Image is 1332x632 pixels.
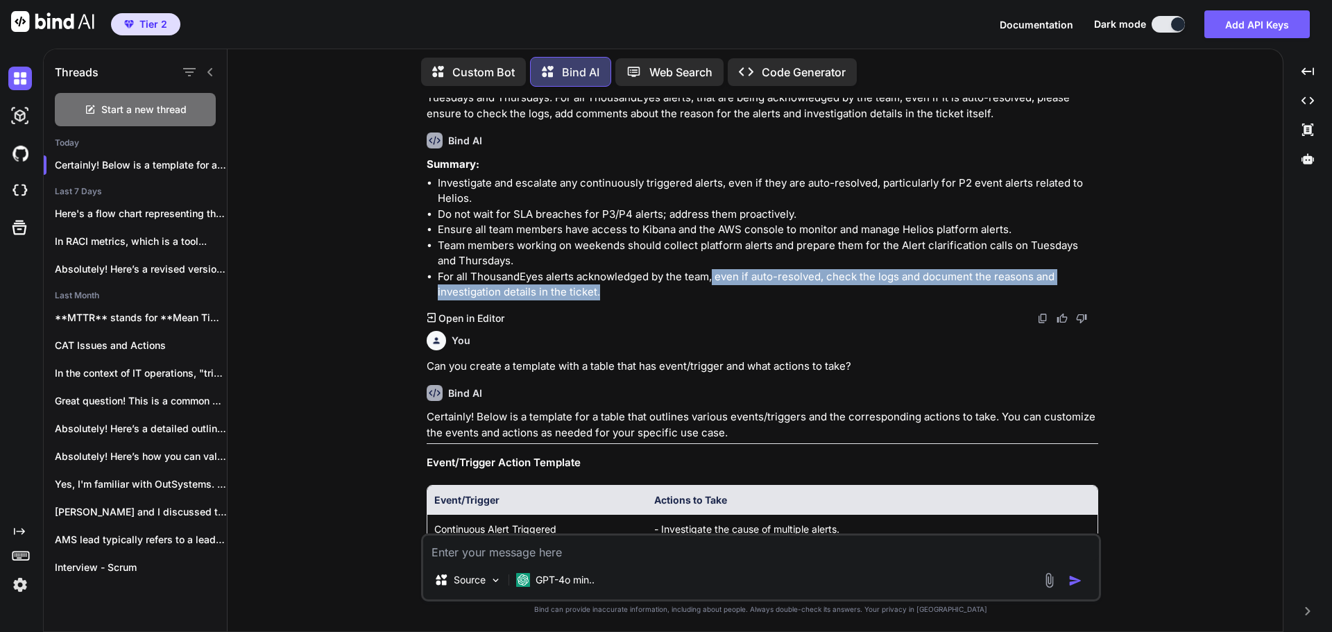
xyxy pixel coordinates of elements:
[55,422,227,436] p: Absolutely! Here’s a detailed outline for your...
[452,334,470,348] h6: You
[438,238,1098,269] li: Team members working on weekends should collect platform alerts and prepare them for the Alert cl...
[438,311,504,325] p: Open in Editor
[55,561,227,574] p: Interview - Scrum
[8,142,32,165] img: githubDark
[55,366,227,380] p: In the context of IT operations, "triaging"...
[421,604,1101,615] p: Bind can provide inaccurate information, including about people. Always double-check its answers....
[55,207,227,221] p: Here's a flow chart representing the System...
[427,455,1098,471] h3: Event/Trigger Action Template
[434,494,499,506] strong: Event/Trigger
[438,207,1098,223] li: Do not wait for SLA breaches for P3/P4 alerts; address them proactively.
[8,104,32,128] img: darkAi-studio
[8,573,32,597] img: settings
[562,64,599,80] p: Bind AI
[448,386,482,400] h6: Bind AI
[438,269,1098,300] li: For all ThousandEyes alerts acknowledged by the team, even if auto-resolved, check the logs and d...
[55,311,227,325] p: **MTTR** stands for **Mean Time To Repair**...
[8,179,32,203] img: cloudideIcon
[452,64,515,80] p: Custom Bot
[44,186,227,197] h2: Last 7 Days
[55,64,99,80] h1: Threads
[101,103,187,117] span: Start a new thread
[44,290,227,301] h2: Last Month
[1094,17,1146,31] span: Dark mode
[55,394,227,408] p: Great question! This is a common point...
[438,176,1098,207] li: Investigate and escalate any continuously triggered alerts, even if they are auto-resolved, parti...
[55,477,227,491] p: Yes, I'm familiar with OutSystems. It's a...
[111,13,180,35] button: premiumTier 2
[649,64,712,80] p: Web Search
[427,157,479,171] strong: Summary:
[1000,17,1073,32] button: Documentation
[448,134,482,148] h6: Bind AI
[55,262,227,276] p: Absolutely! Here’s a revised version of your...
[1068,574,1082,588] img: icon
[654,494,727,506] strong: Actions to Take
[516,573,530,587] img: GPT-4o mini
[490,574,502,586] img: Pick Models
[536,573,595,587] p: GPT-4o min..
[44,137,227,148] h2: Today
[427,514,647,543] td: Continuous Alert Triggered
[438,222,1098,238] li: Ensure all team members have access to Kibana and the AWS console to monitor and manage Helios pl...
[454,573,486,587] p: Source
[1076,313,1087,324] img: dislike
[762,64,846,80] p: Code Generator
[124,20,134,28] img: premium
[1204,10,1310,38] button: Add API Keys
[11,11,94,32] img: Bind AI
[55,533,227,547] p: AMS lead typically refers to a leadership...
[55,234,227,248] p: In RACI metrics, which is a tool...
[55,505,227,519] p: [PERSON_NAME] and I discussed this position last...
[427,409,1098,441] p: Certainly! Below is a template for a table that outlines various events/triggers and the correspo...
[1037,313,1048,324] img: copy
[647,514,1098,543] td: - Investigate the cause of multiple alerts.
[8,67,32,90] img: darkChat
[55,450,227,463] p: Absolutely! Here’s how you can validate the...
[1057,313,1068,324] img: like
[1041,572,1057,588] img: attachment
[427,359,1098,375] p: Can you create a template with a table that has event/trigger and what actions to take?
[55,158,227,172] p: Certainly! Below is a template for a tab...
[1000,19,1073,31] span: Documentation
[55,339,227,352] p: CAT Issues and Actions
[139,17,167,31] span: Tier 2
